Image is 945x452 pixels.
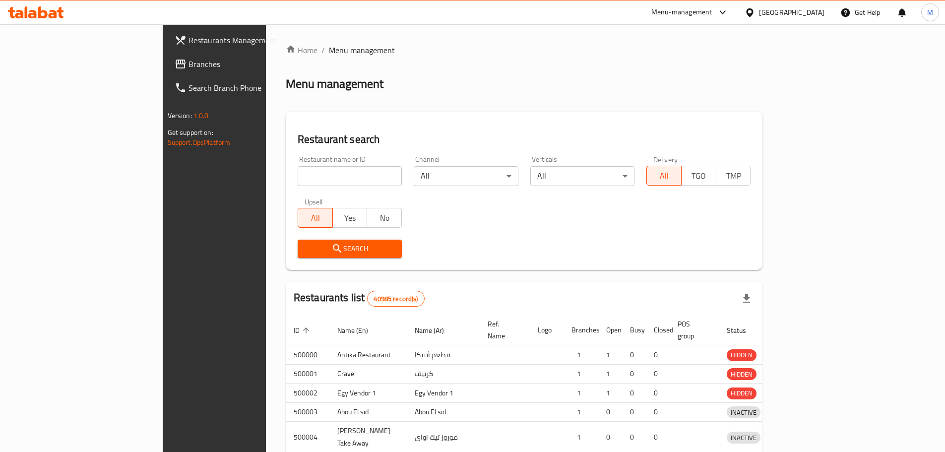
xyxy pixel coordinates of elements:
[167,28,320,52] a: Restaurants Management
[329,364,407,384] td: Crave
[622,364,646,384] td: 0
[414,166,518,186] div: All
[367,291,424,307] div: Total records count
[598,364,622,384] td: 1
[189,58,313,70] span: Branches
[927,7,933,18] span: M
[622,345,646,365] td: 0
[332,208,368,228] button: Yes
[598,384,622,403] td: 1
[622,315,646,345] th: Busy
[651,169,678,183] span: All
[651,6,712,18] div: Menu-management
[716,166,751,186] button: TMP
[646,402,670,422] td: 0
[337,211,364,225] span: Yes
[168,126,213,139] span: Get support on:
[337,324,381,336] span: Name (En)
[302,211,329,225] span: All
[598,315,622,345] th: Open
[298,208,333,228] button: All
[598,345,622,365] td: 1
[727,369,756,380] span: HIDDEN
[720,169,747,183] span: TMP
[305,198,323,205] label: Upsell
[189,82,313,94] span: Search Branch Phone
[306,243,394,255] span: Search
[564,345,598,365] td: 1
[368,294,424,304] span: 40985 record(s)
[727,387,756,399] span: HIDDEN
[167,52,320,76] a: Branches
[564,402,598,422] td: 1
[329,345,407,365] td: Antika Restaurant
[646,315,670,345] th: Closed
[407,384,480,403] td: Egy Vendor 1
[167,76,320,100] a: Search Branch Phone
[286,44,763,56] nav: breadcrumb
[564,315,598,345] th: Branches
[598,402,622,422] td: 0
[686,169,712,183] span: TGO
[193,109,209,122] span: 1.0.0
[564,364,598,384] td: 1
[653,156,678,163] label: Delivery
[298,240,402,258] button: Search
[727,406,760,418] div: INACTIVE
[415,324,457,336] span: Name (Ar)
[294,324,313,336] span: ID
[329,384,407,403] td: Egy Vendor 1
[646,384,670,403] td: 0
[727,407,760,418] span: INACTIVE
[646,166,682,186] button: All
[646,345,670,365] td: 0
[622,402,646,422] td: 0
[727,432,760,444] div: INACTIVE
[407,402,480,422] td: Abou El sid
[678,318,707,342] span: POS group
[298,132,751,147] h2: Restaurant search
[488,318,518,342] span: Ref. Name
[727,432,760,444] span: INACTIVE
[294,290,425,307] h2: Restaurants list
[189,34,313,46] span: Restaurants Management
[298,166,402,186] input: Search for restaurant name or ID..
[622,384,646,403] td: 0
[407,345,480,365] td: مطعم أنتيكا
[321,44,325,56] li: /
[530,315,564,345] th: Logo
[727,324,759,336] span: Status
[371,211,398,225] span: No
[168,109,192,122] span: Version:
[407,364,480,384] td: كرييف
[286,76,383,92] h2: Menu management
[727,349,756,361] span: HIDDEN
[646,364,670,384] td: 0
[329,44,395,56] span: Menu management
[367,208,402,228] button: No
[530,166,634,186] div: All
[564,384,598,403] td: 1
[759,7,824,18] div: [GEOGRAPHIC_DATA]
[735,287,758,311] div: Export file
[168,136,231,149] a: Support.OpsPlatform
[329,402,407,422] td: Abou El sid
[681,166,716,186] button: TGO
